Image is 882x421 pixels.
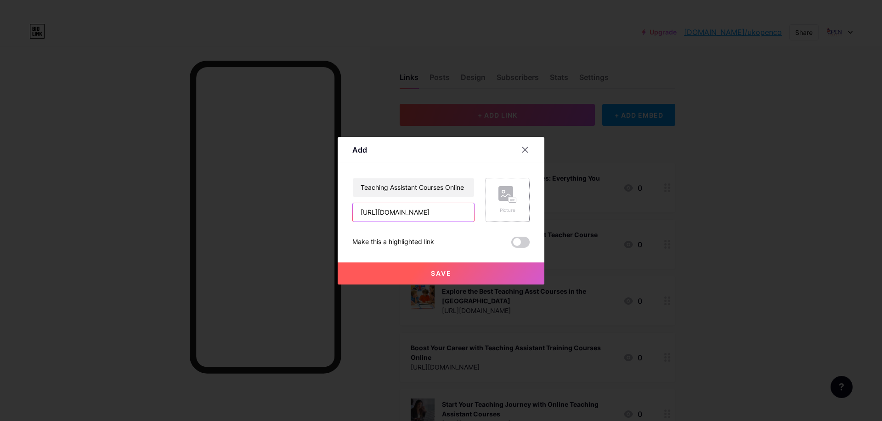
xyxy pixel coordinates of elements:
input: Title [353,178,474,197]
button: Save [338,262,544,284]
span: Save [431,269,452,277]
div: Add [352,144,367,155]
input: URL [353,203,474,222]
div: Picture [498,207,517,214]
div: Make this a highlighted link [352,237,434,248]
